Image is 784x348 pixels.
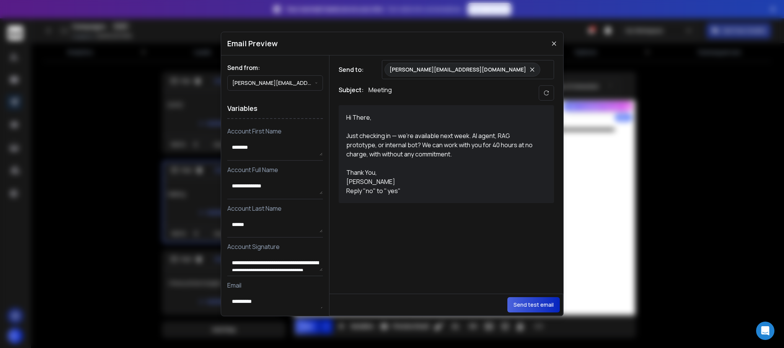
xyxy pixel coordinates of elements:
[346,177,538,186] div: [PERSON_NAME]
[756,322,774,340] div: Open Intercom Messenger
[227,281,323,290] p: Email
[227,63,323,72] h1: Send from:
[346,168,538,177] div: Thank You,
[227,127,323,136] p: Account First Name
[232,79,315,87] p: [PERSON_NAME][EMAIL_ADDRESS][PERSON_NAME][PERSON_NAME][DOMAIN_NAME]
[227,204,323,213] p: Account Last Name
[339,85,364,101] h1: Subject:
[368,85,392,101] p: Meeting
[227,98,323,119] h1: Variables
[227,165,323,174] p: Account Full Name
[507,297,560,312] button: Send test email
[346,186,538,195] div: Reply "no" to '' yes''
[390,66,526,73] p: [PERSON_NAME][EMAIL_ADDRESS][DOMAIN_NAME]
[346,131,538,159] div: Just checking in — we’re available next week. AI agent, RAG prototype, or internal bot? We can wo...
[227,242,323,251] p: Account Signature
[346,113,538,122] div: Hi There,
[339,65,369,74] h1: Send to:
[227,38,278,49] h1: Email Preview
